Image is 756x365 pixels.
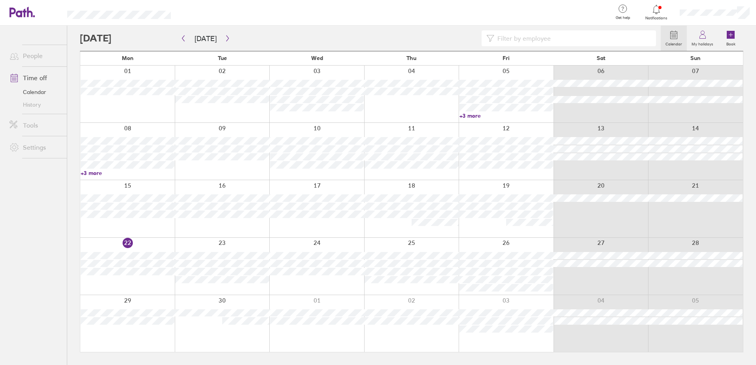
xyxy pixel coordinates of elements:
button: [DATE] [188,32,223,45]
label: Calendar [661,40,687,47]
span: Sun [690,55,701,61]
span: Sat [597,55,605,61]
a: Calendar [3,86,67,98]
span: Mon [122,55,134,61]
a: Notifications [644,4,669,21]
label: My holidays [687,40,718,47]
a: People [3,48,67,64]
span: Tue [218,55,227,61]
label: Book [722,40,740,47]
span: Get help [610,15,636,20]
a: Tools [3,117,67,133]
span: Thu [406,55,416,61]
a: +3 more [81,169,174,177]
input: Filter by employee [494,31,651,46]
a: Settings [3,139,67,155]
a: Book [718,26,743,51]
a: History [3,98,67,111]
a: Time off [3,70,67,86]
span: Fri [503,55,510,61]
a: My holidays [687,26,718,51]
a: Calendar [661,26,687,51]
span: Notifications [644,16,669,21]
span: Wed [311,55,323,61]
a: +3 more [459,112,553,119]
